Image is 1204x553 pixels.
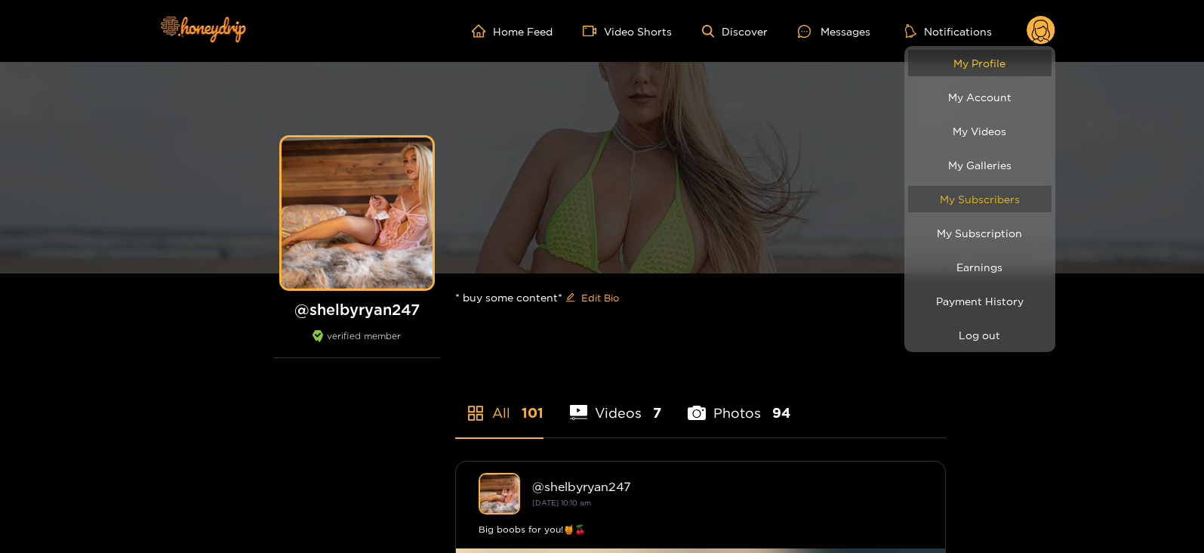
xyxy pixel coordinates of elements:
[908,118,1052,144] a: My Videos
[908,254,1052,280] a: Earnings
[908,220,1052,246] a: My Subscription
[908,186,1052,212] a: My Subscribers
[908,84,1052,110] a: My Account
[908,288,1052,314] a: Payment History
[908,152,1052,178] a: My Galleries
[908,322,1052,348] button: Log out
[908,50,1052,76] a: My Profile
